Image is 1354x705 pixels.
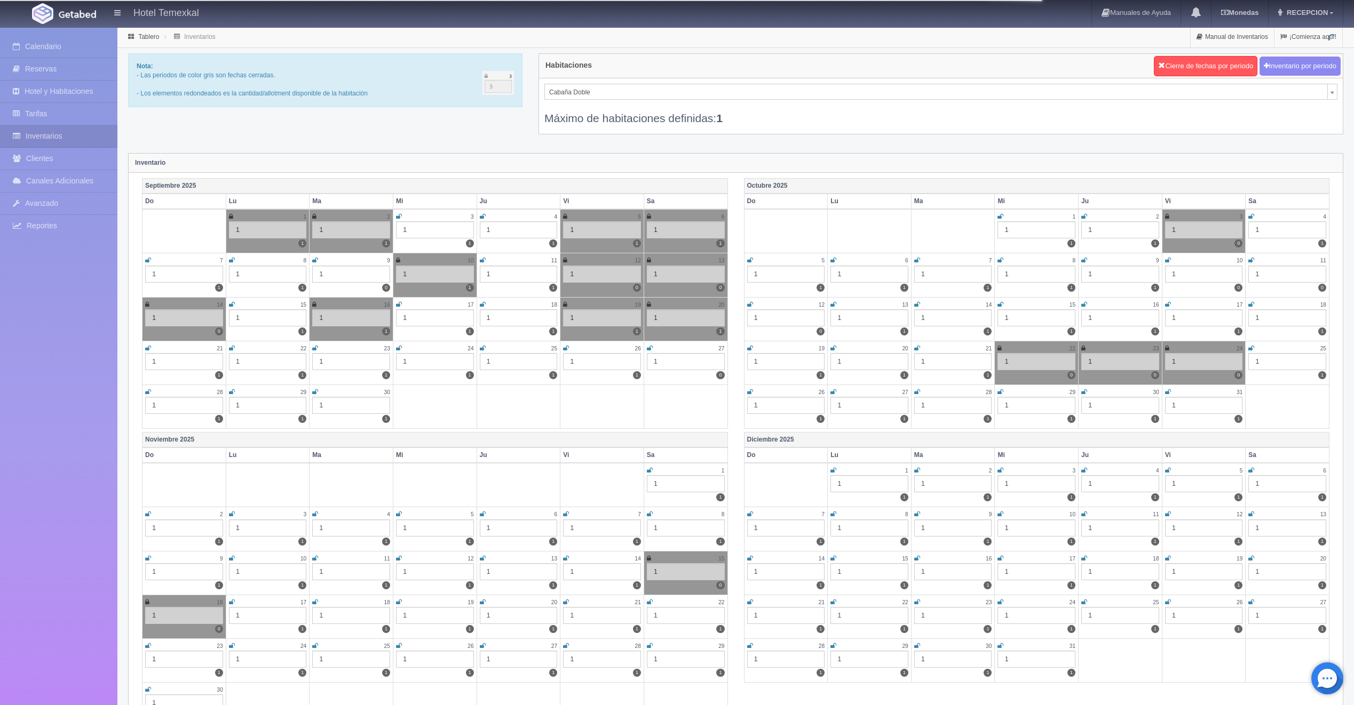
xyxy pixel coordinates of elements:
small: 11 [551,258,557,263]
label: 1 [215,669,223,677]
label: 1 [817,415,825,423]
div: 1 [145,397,223,414]
div: 1 [480,651,558,668]
a: Manual de Inventarios [1191,27,1274,47]
small: 1 [1072,214,1075,220]
div: 1 [396,221,474,238]
th: Lu [828,194,912,209]
div: 1 [830,475,908,492]
div: 1 [747,266,825,283]
label: 1 [382,371,390,379]
label: 1 [298,581,306,589]
label: 1 [298,327,306,335]
div: 1 [312,397,390,414]
label: 1 [1318,371,1326,379]
div: 1 [830,563,908,580]
label: 1 [549,284,557,292]
label: 1 [817,625,825,633]
div: 1 [312,519,390,536]
label: 1 [900,284,908,292]
div: 1 [747,353,825,370]
div: 1 [997,397,1075,414]
label: 1 [1318,327,1326,335]
label: 1 [984,371,992,379]
small: 8 [304,258,307,263]
div: 1 [480,221,558,238]
label: 1 [1151,284,1159,292]
label: 1 [549,327,557,335]
label: 0 [1234,239,1242,247]
div: 1 [1081,397,1159,414]
label: 1 [1234,625,1242,633]
label: 1 [382,538,390,546]
div: 1 [396,353,474,370]
small: 6 [905,258,908,263]
label: 1 [466,239,474,247]
label: 0 [716,284,724,292]
label: 1 [633,538,641,546]
div: 1 [830,519,908,536]
b: Nota: [137,62,153,70]
label: 1 [215,581,223,589]
label: 1 [633,625,641,633]
label: 1 [1067,239,1075,247]
small: 5 [821,258,825,263]
label: 1 [1151,239,1159,247]
img: Getabed [59,10,96,18]
label: 1 [716,327,724,335]
div: 1 [1248,607,1326,624]
h4: Hotel Temexkal [133,5,199,19]
label: 1 [1234,493,1242,501]
label: 1 [900,327,908,335]
th: Ju [477,194,560,209]
label: 1 [549,669,557,677]
label: 1 [1234,581,1242,589]
label: 1 [1067,625,1075,633]
div: 1 [563,221,641,238]
div: 1 [145,563,223,580]
label: 1 [716,538,724,546]
div: 1 [747,309,825,326]
small: 2 [387,214,390,220]
small: 12 [635,258,641,263]
div: 1 [312,221,390,238]
label: 1 [298,415,306,423]
label: 1 [633,327,641,335]
div: 1 [1165,309,1243,326]
div: 1 [830,397,908,414]
div: 1 [647,607,725,624]
label: 0 [1234,284,1242,292]
label: 1 [298,371,306,379]
div: 1 [312,651,390,668]
div: 1 [229,353,307,370]
div: 1 [747,607,825,624]
div: 1 [1081,353,1159,370]
div: 1 [914,651,992,668]
label: 1 [1067,415,1075,423]
a: ¡Comienza aquí! [1274,27,1342,47]
div: 1 [647,353,725,370]
label: 1 [900,625,908,633]
div: 1 [563,519,641,536]
div: 1 [1081,519,1159,536]
label: 1 [549,581,557,589]
div: 1 [229,397,307,414]
div: 1 [480,353,558,370]
div: 1 [830,651,908,668]
label: 1 [1318,493,1326,501]
th: Vi [560,194,644,209]
a: Cabaña Doble [544,84,1337,100]
small: 13 [718,258,724,263]
div: 1 [1081,607,1159,624]
div: 1 [1165,397,1243,414]
label: 1 [1067,581,1075,589]
label: 1 [1151,327,1159,335]
div: 1 [914,309,992,326]
label: 1 [984,284,992,292]
div: 1 [997,309,1075,326]
label: 1 [984,625,992,633]
label: 1 [984,538,992,546]
label: 0 [633,284,641,292]
div: 1 [145,651,223,668]
label: 1 [382,415,390,423]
